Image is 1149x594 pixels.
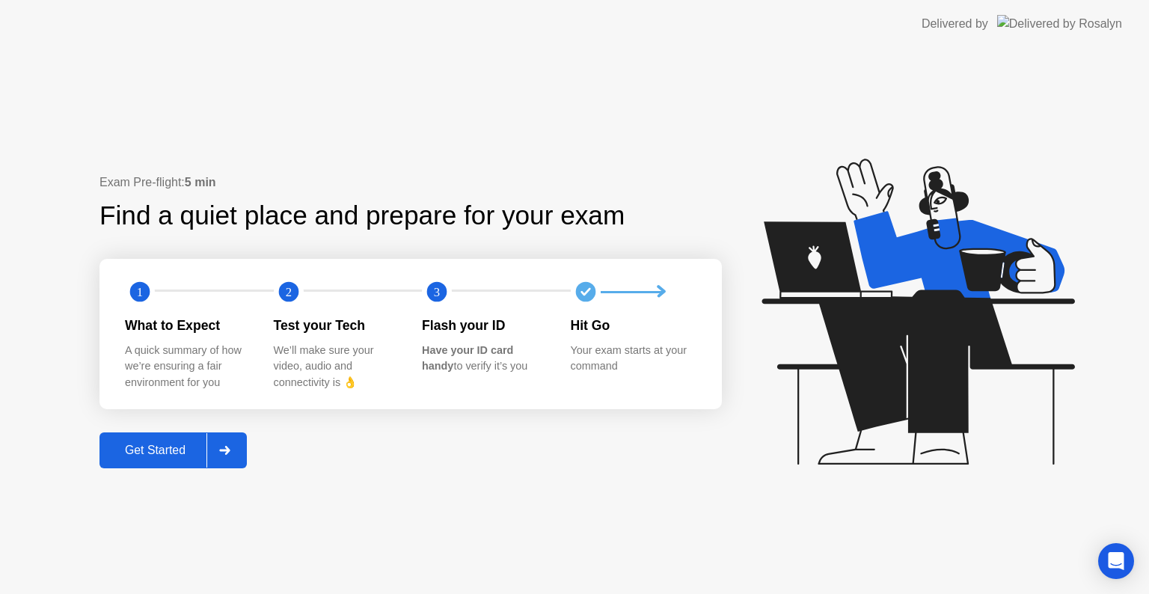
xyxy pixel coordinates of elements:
div: Exam Pre-flight: [99,174,722,192]
div: A quick summary of how we’re ensuring a fair environment for you [125,343,250,391]
div: to verify it’s you [422,343,547,375]
button: Get Started [99,432,247,468]
img: Delivered by Rosalyn [997,15,1122,32]
div: Find a quiet place and prepare for your exam [99,196,627,236]
text: 2 [285,285,291,299]
b: Have your ID card handy [422,344,513,373]
b: 5 min [185,176,216,189]
div: Open Intercom Messenger [1098,543,1134,579]
div: Test your Tech [274,316,399,335]
text: 3 [434,285,440,299]
div: What to Expect [125,316,250,335]
div: Hit Go [571,316,696,335]
div: Your exam starts at your command [571,343,696,375]
div: We’ll make sure your video, audio and connectivity is 👌 [274,343,399,391]
div: Delivered by [922,15,988,33]
text: 1 [137,285,143,299]
div: Get Started [104,444,206,457]
div: Flash your ID [422,316,547,335]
